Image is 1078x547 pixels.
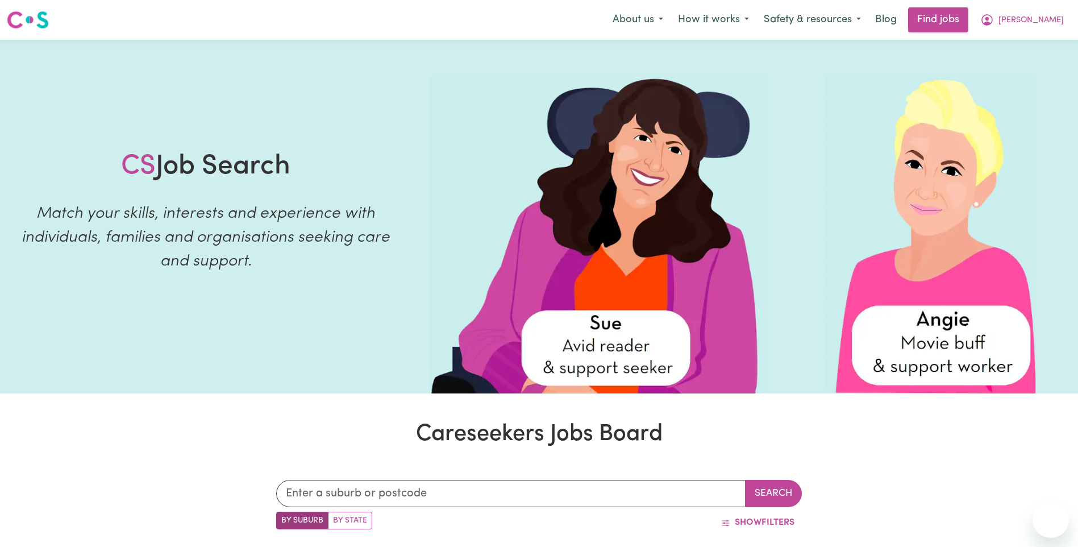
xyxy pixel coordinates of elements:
button: My Account [973,8,1071,32]
span: Show [735,518,761,527]
span: [PERSON_NAME] [998,14,1064,27]
button: Search [745,480,802,507]
a: Blog [868,7,904,32]
label: Search by suburb/post code [276,512,328,529]
button: How it works [671,8,756,32]
button: About us [605,8,671,32]
h1: Job Search [121,151,290,184]
img: Careseekers logo [7,10,49,30]
p: Match your skills, interests and experience with individuals, families and organisations seeking ... [14,202,398,273]
a: Careseekers logo [7,7,49,33]
span: CS [121,153,156,180]
button: ShowFilters [714,512,802,533]
a: Find jobs [908,7,968,32]
label: Search by state [328,512,372,529]
iframe: Button to launch messaging window [1033,502,1069,538]
input: Enter a suburb or postcode [276,480,746,507]
button: Safety & resources [756,8,868,32]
